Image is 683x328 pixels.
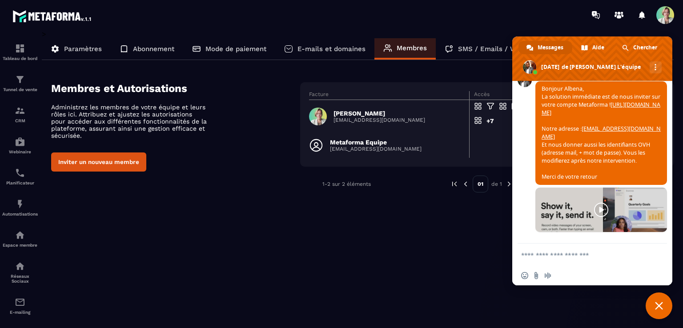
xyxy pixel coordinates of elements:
a: schedulerschedulerPlanificateur [2,161,38,192]
span: Chercher [633,41,657,54]
p: [EMAIL_ADDRESS][DOMAIN_NAME] [330,146,422,152]
span: Insérer un emoji [521,272,528,279]
span: Message audio [544,272,551,279]
th: Accès [470,91,541,100]
p: Tunnel de vente [2,87,38,92]
a: automationsautomationsEspace membre [2,223,38,254]
img: automations [15,136,25,147]
a: automationsautomationsAutomatisations [2,192,38,223]
p: E-mailing [2,310,38,315]
img: automations [15,199,25,209]
button: Inviter un nouveau membre [51,152,146,172]
div: +7 [486,116,494,131]
h4: Membres et Autorisations [51,82,300,95]
p: Webinaire [2,149,38,154]
p: CRM [2,118,38,123]
p: [PERSON_NAME] [333,110,425,117]
p: 01 [473,176,488,192]
img: formation [15,43,25,54]
p: Mode de paiement [205,45,266,53]
p: Metaforma Equipe [330,139,422,146]
div: > [42,30,674,206]
p: Réseaux Sociaux [2,274,38,284]
img: automations [15,230,25,240]
a: Messages [518,41,572,54]
img: prev [462,180,470,188]
img: next [505,180,513,188]
a: formationformationTableau de bord [2,36,38,68]
span: Messages [538,41,563,54]
p: Paramètres [64,45,102,53]
p: Membres [397,44,427,52]
p: E-mails et domaines [297,45,366,53]
a: [URL][DOMAIN_NAME] [542,101,660,116]
img: formation [15,74,25,85]
p: [EMAIL_ADDRESS][DOMAIN_NAME] [333,117,425,123]
img: logo [12,8,92,24]
p: Planificateur [2,180,38,185]
p: Abonnement [133,45,174,53]
p: SMS / Emails / Webinaires [458,45,546,53]
a: emailemailE-mailing [2,290,38,321]
a: formationformationCRM [2,99,38,130]
a: [EMAIL_ADDRESS][DOMAIN_NAME] [542,125,661,140]
span: Envoyer un fichier [533,272,540,279]
img: prev [450,180,458,188]
a: Fermer le chat [646,292,672,319]
textarea: Entrez votre message... [521,244,646,266]
p: Espace membre [2,243,38,248]
a: Chercher [614,41,666,54]
a: automationsautomationsWebinaire [2,130,38,161]
p: de 1 [491,180,502,188]
a: social-networksocial-networkRéseaux Sociaux [2,254,38,290]
img: social-network [15,261,25,272]
p: Administrez les membres de votre équipe et leurs rôles ici. Attribuez et ajustez les autorisation... [51,104,207,139]
p: Automatisations [2,212,38,216]
span: Bonjour Albena, La solution immédiate est de nous inviter sur votre compte Metaforma ! Notre adre... [542,85,661,180]
span: Aide [592,41,604,54]
th: Facture [309,91,469,100]
p: Tableau de bord [2,56,38,61]
img: email [15,297,25,308]
img: formation [15,105,25,116]
a: Aide [573,41,613,54]
p: 1-2 sur 2 éléments [322,181,371,187]
a: formationformationTunnel de vente [2,68,38,99]
img: scheduler [15,168,25,178]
